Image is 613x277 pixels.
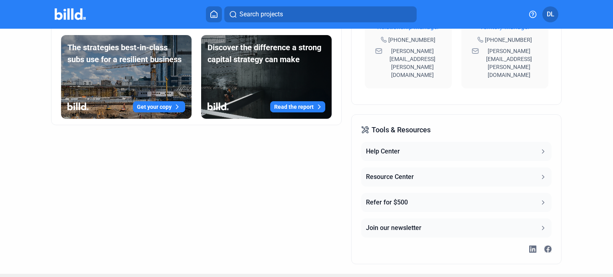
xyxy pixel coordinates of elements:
div: Refer for $500 [366,198,408,207]
span: [PHONE_NUMBER] [485,36,532,44]
div: The strategies best-in-class subs use for a resilient business [67,41,185,65]
span: Tools & Resources [372,124,431,136]
span: [PHONE_NUMBER] [388,36,435,44]
button: Refer for $500 [361,193,551,212]
span: DL [547,10,554,19]
div: Discover the difference a strong capital strategy can make [208,41,325,65]
div: Help Center [366,147,400,156]
span: Search projects [239,10,283,19]
button: DL [542,6,558,22]
div: Resource Center [366,172,414,182]
span: [PERSON_NAME][EMAIL_ADDRESS][PERSON_NAME][DOMAIN_NAME] [481,47,538,79]
button: Help Center [361,142,551,161]
img: Billd Company Logo [55,8,86,20]
span: [PERSON_NAME][EMAIL_ADDRESS][PERSON_NAME][DOMAIN_NAME] [384,47,441,79]
button: Join our newsletter [361,218,551,238]
button: Resource Center [361,167,551,187]
div: Join our newsletter [366,223,421,233]
button: Get your copy [133,101,185,112]
button: Search projects [224,6,417,22]
button: Read the report [270,101,325,112]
